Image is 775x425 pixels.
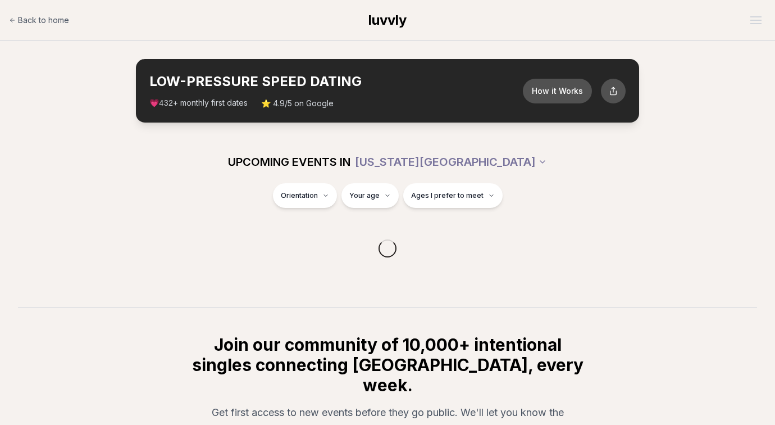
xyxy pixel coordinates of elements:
a: luvvly [368,11,407,29]
a: Back to home [9,9,69,31]
span: Your age [349,191,380,200]
button: How it Works [523,79,592,103]
h2: Join our community of 10,000+ intentional singles connecting [GEOGRAPHIC_DATA], every week. [190,334,585,395]
span: Back to home [18,15,69,26]
button: Open menu [746,12,766,29]
span: ⭐ 4.9/5 on Google [261,98,334,109]
span: 432 [159,99,173,108]
button: Orientation [273,183,337,208]
button: Ages I prefer to meet [403,183,503,208]
span: Orientation [281,191,318,200]
h2: LOW-PRESSURE SPEED DATING [149,73,523,91]
span: luvvly [368,12,407,28]
button: Your age [341,183,399,208]
span: 💗 + monthly first dates [149,97,248,109]
button: [US_STATE][GEOGRAPHIC_DATA] [355,150,547,174]
span: UPCOMING EVENTS IN [228,154,350,170]
span: Ages I prefer to meet [411,191,484,200]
